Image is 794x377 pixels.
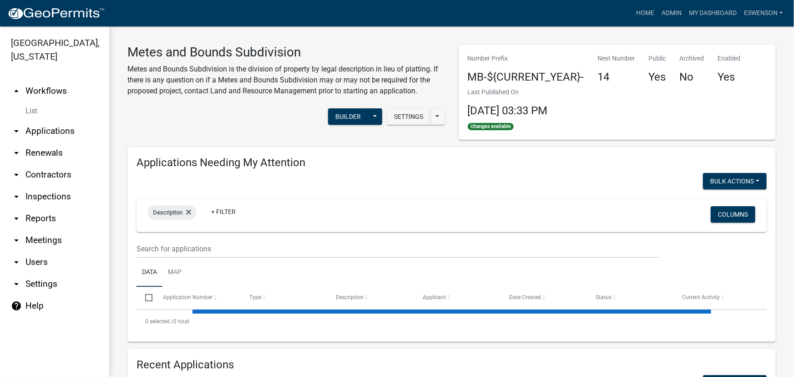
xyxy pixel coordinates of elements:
[703,173,767,189] button: Bulk Actions
[674,287,760,309] datatable-header-cell: Current Activity
[468,104,548,117] span: [DATE] 03:33 PM
[327,287,414,309] datatable-header-cell: Description
[137,156,767,169] h4: Applications Needing My Attention
[468,87,548,97] p: Last Published On
[145,318,173,325] span: 0 selected /
[11,213,22,224] i: arrow_drop_down
[153,209,182,216] span: Description
[598,54,635,63] p: Next Number
[11,169,22,180] i: arrow_drop_down
[718,71,741,84] h4: Yes
[587,287,673,309] datatable-header-cell: Status
[509,294,541,301] span: Date Created
[11,126,22,137] i: arrow_drop_down
[163,294,212,301] span: Application Number
[596,294,612,301] span: Status
[740,5,787,22] a: eswenson
[658,5,685,22] a: Admin
[387,108,430,125] button: Settings
[468,123,514,130] span: Changes available
[649,71,666,84] h4: Yes
[468,71,584,84] h4: MB-${CURRENT_YEAR}-
[598,71,635,84] h4: 14
[685,5,740,22] a: My Dashboard
[414,287,501,309] datatable-header-cell: Applicant
[127,45,445,60] h3: Metes and Bounds Subdivision
[680,54,704,63] p: Archived
[649,54,666,63] p: Public
[137,358,767,372] h4: Recent Applications
[154,287,240,309] datatable-header-cell: Application Number
[137,287,154,309] datatable-header-cell: Select
[680,71,704,84] h4: No
[137,239,659,258] input: Search for applications
[468,54,584,63] p: Number Prefix
[423,294,446,301] span: Applicant
[711,206,755,223] button: Columns
[336,294,364,301] span: Description
[11,148,22,158] i: arrow_drop_down
[11,257,22,268] i: arrow_drop_down
[11,86,22,97] i: arrow_drop_up
[127,64,445,97] p: Metes and Bounds Subdivision is the division of property by legal description in lieu of platting...
[11,301,22,311] i: help
[249,294,261,301] span: Type
[683,294,720,301] span: Current Activity
[162,258,187,287] a: Map
[11,279,22,290] i: arrow_drop_down
[137,258,162,287] a: Data
[501,287,587,309] datatable-header-cell: Date Created
[328,108,368,125] button: Builder
[204,204,243,220] a: + Filter
[137,310,767,333] div: 0 total
[718,54,741,63] p: Enabled
[241,287,327,309] datatable-header-cell: Type
[11,235,22,246] i: arrow_drop_down
[632,5,658,22] a: Home
[11,191,22,202] i: arrow_drop_down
